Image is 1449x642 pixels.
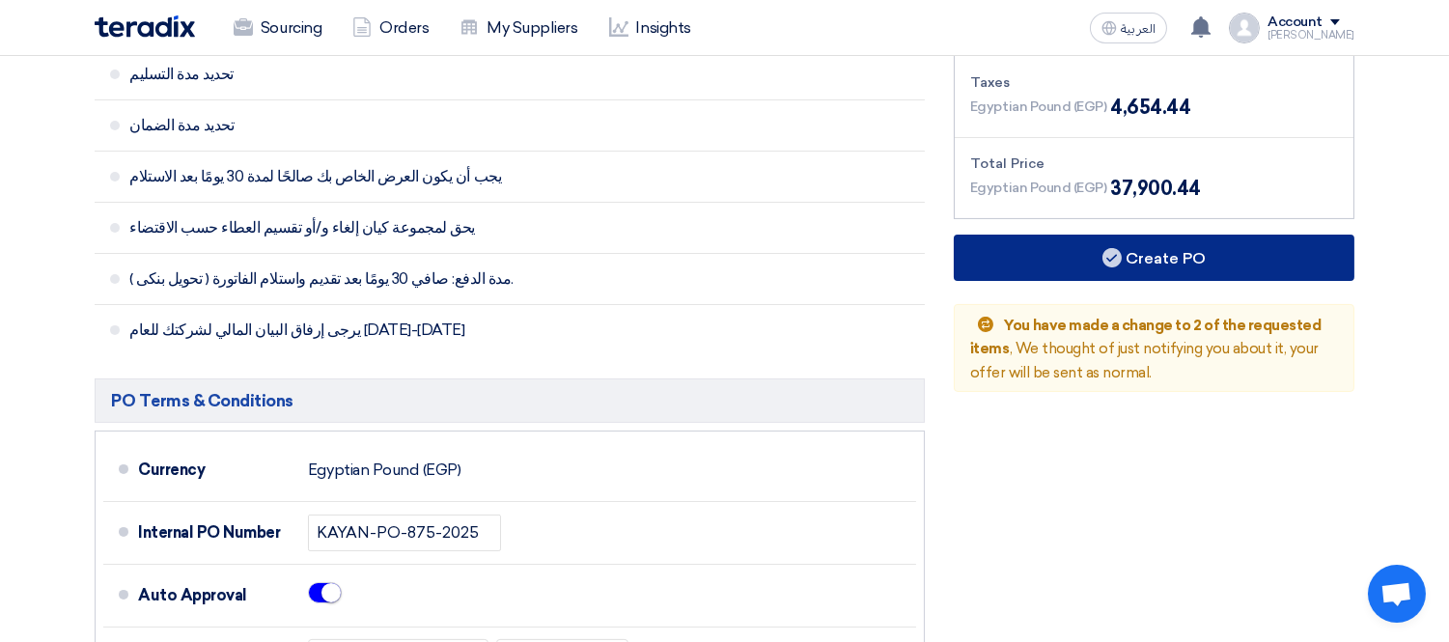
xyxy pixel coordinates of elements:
span: العربية [1121,22,1156,36]
div: Egyptian Pound (EGP) [308,452,460,488]
span: You have made a change to 2 of the requested items [970,317,1321,358]
span: 4,654.44 [1110,93,1190,122]
div: Open chat [1368,565,1426,623]
h5: PO Terms & Conditions [95,378,925,423]
span: Egyptian Pound (EGP) [970,97,1106,117]
span: يجب أن يكون العرض الخاص بك صالحًا لمدة 30 يومًا بعد الاستلام [129,167,765,186]
span: تحديد مدة الضمان [129,116,765,135]
button: العربية [1090,13,1167,43]
input: Internal PO Number [308,515,501,551]
div: Account [1268,14,1323,31]
a: Sourcing [218,7,337,49]
a: Insights [594,7,707,49]
span: يحق لمجموعة كيان إلغاء و/أو تقسيم العطاء حسب الاقتضاء [129,218,765,237]
div: Internal PO Number [138,510,293,556]
div: Taxes [970,72,1338,93]
button: Create PO [954,235,1354,281]
span: , We thought of just notifying you about it, your offer will be sent as normal. [970,317,1321,381]
img: profile_test.png [1229,13,1260,43]
img: Teradix logo [95,15,195,38]
div: Auto Approval [138,572,293,619]
span: يرجى إرفاق البيان المالي لشركتك للعام [DATE]-[DATE] [129,321,765,340]
div: Total Price [970,154,1338,174]
a: Orders [337,7,444,49]
span: تحديد مدة التسليم [129,65,765,84]
div: Currency [138,447,293,493]
a: My Suppliers [444,7,593,49]
span: 37,900.44 [1110,174,1201,203]
span: Egyptian Pound (EGP) [970,178,1106,198]
span: ( تحويل بنكى ) مدة الدفع: صافي 30 يومًا بعد تقديم واستلام الفاتورة. [129,269,765,289]
div: [PERSON_NAME] [1268,30,1354,41]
